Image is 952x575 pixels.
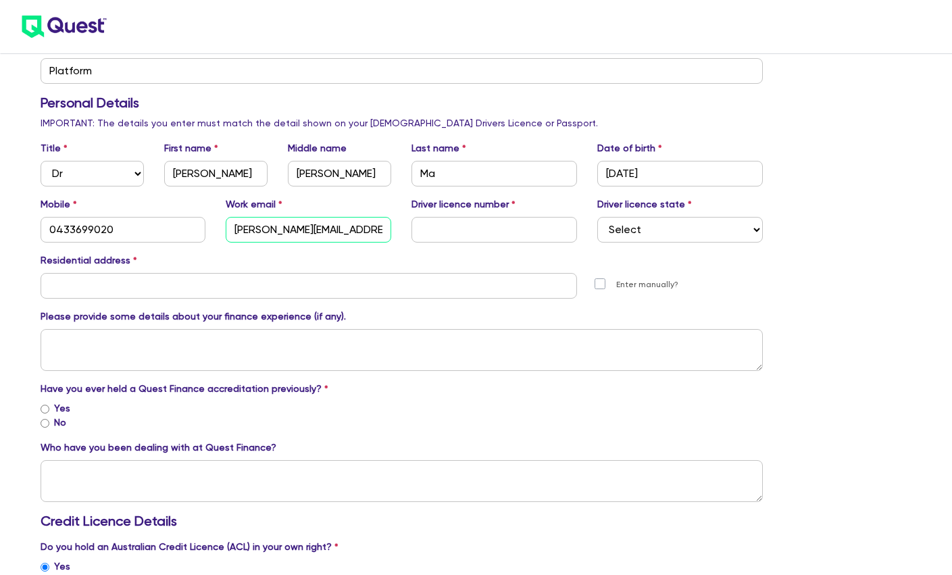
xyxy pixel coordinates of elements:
h3: Credit Licence Details [41,513,763,529]
h3: Personal Details [41,95,763,111]
label: Date of birth [597,141,662,155]
label: Yes [54,559,70,574]
label: Do you hold an Australian Credit Licence (ACL) in your own right? [41,540,339,554]
label: Middle name [288,141,347,155]
label: Driver licence state [597,197,692,211]
label: No [54,416,66,430]
label: Last name [411,141,466,155]
label: Work email [226,197,282,211]
label: Enter manually? [616,278,678,291]
input: DD / MM / YYYY [597,161,763,186]
img: quest-logo [22,16,106,38]
label: Title [41,141,68,155]
p: IMPORTANT: The details you enter must match the detail shown on your [DEMOGRAPHIC_DATA] Drivers L... [41,116,763,130]
label: Have you ever held a Quest Finance accreditation previously? [41,382,328,396]
label: Driver licence number [411,197,516,211]
label: Residential address [41,253,137,268]
label: Please provide some details about your finance experience (if any). [41,309,346,324]
label: Yes [54,401,70,416]
label: Mobile [41,197,77,211]
label: First name [164,141,218,155]
label: Who have you been dealing with at Quest Finance? [41,441,276,455]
